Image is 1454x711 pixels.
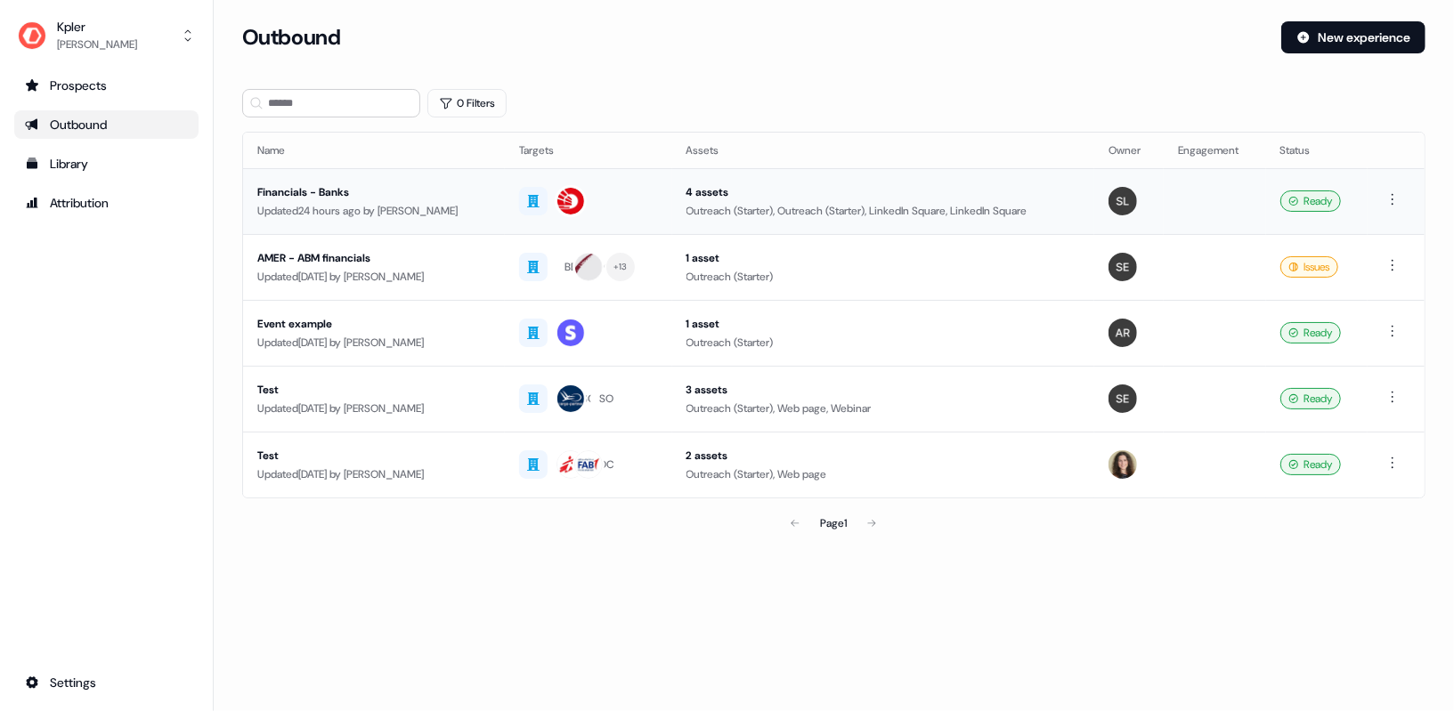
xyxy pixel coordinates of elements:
[820,514,847,532] div: Page 1
[257,268,491,286] div: Updated [DATE] by [PERSON_NAME]
[686,334,1081,351] div: Outreach (Starter)
[686,183,1081,201] div: 4 assets
[686,202,1081,220] div: Outreach (Starter), Outreach (Starter), LinkedIn Square, LinkedIn Square
[14,110,199,139] a: Go to outbound experience
[686,249,1081,267] div: 1 asset
[505,133,672,168] th: Targets
[686,447,1081,465] div: 2 assets
[243,133,505,168] th: Name
[14,189,199,217] a: Go to attribution
[25,116,188,133] div: Outbound
[1094,133,1164,168] th: Owner
[686,465,1081,483] div: Outreach (Starter), Web page
[257,249,491,267] div: AMER - ABM financials
[1281,21,1426,53] button: New experience
[1280,256,1338,278] div: Issues
[57,18,137,36] div: Kpler
[565,258,576,276] div: BE
[257,334,491,351] div: Updated [DATE] by [PERSON_NAME]
[14,71,199,100] a: Go to prospects
[257,381,491,399] div: Test
[1109,450,1137,479] img: Alexandra
[257,315,491,333] div: Event example
[257,465,491,483] div: Updated [DATE] by [PERSON_NAME]
[25,194,188,212] div: Attribution
[257,400,491,417] div: Updated [DATE] by [PERSON_NAME]
[57,36,137,53] div: [PERSON_NAME]
[257,202,491,220] div: Updated 24 hours ago by [PERSON_NAME]
[25,155,188,173] div: Library
[1164,133,1265,168] th: Engagement
[1266,133,1368,168] th: Status
[1109,384,1137,413] img: Sabastian
[14,14,199,57] button: Kpler[PERSON_NAME]
[686,315,1081,333] div: 1 asset
[14,668,199,697] a: Go to integrations
[25,77,188,94] div: Prospects
[686,381,1081,399] div: 3 assets
[599,390,613,408] div: SO
[1280,190,1341,212] div: Ready
[1280,322,1341,343] div: Ready
[1109,187,1137,215] img: Shi Jia
[686,400,1081,417] div: Outreach (Starter), Web page, Webinar
[1109,319,1137,347] img: Aleksandra
[613,259,628,275] div: + 13
[686,268,1081,286] div: Outreach (Starter)
[257,447,491,465] div: Test
[1280,388,1341,409] div: Ready
[14,149,199,178] a: Go to templates
[1280,454,1341,475] div: Ready
[1109,253,1137,281] img: Sabastian
[672,133,1095,168] th: Assets
[581,390,596,408] div: SC
[427,89,507,117] button: 0 Filters
[25,674,188,691] div: Settings
[598,456,614,473] div: OC
[257,183,491,201] div: Financials - Banks
[242,24,340,51] h3: Outbound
